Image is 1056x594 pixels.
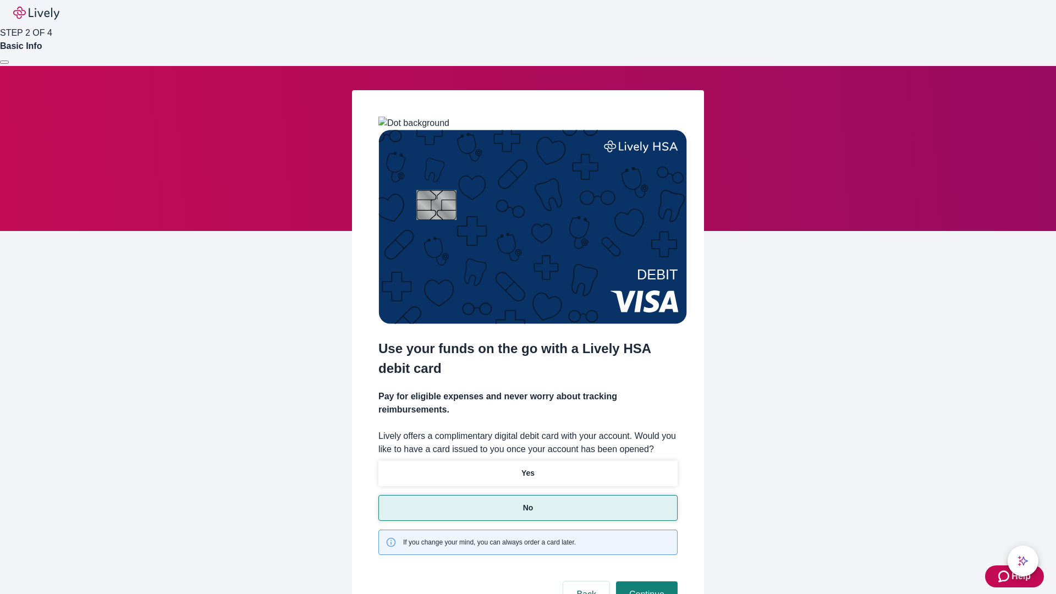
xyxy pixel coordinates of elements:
[378,495,678,521] button: No
[378,130,687,324] img: Debit card
[378,117,449,130] img: Dot background
[523,502,533,514] p: No
[13,7,59,20] img: Lively
[378,339,678,378] h2: Use your funds on the go with a Lively HSA debit card
[1011,570,1031,583] span: Help
[521,468,535,479] p: Yes
[1008,546,1038,576] button: chat
[378,430,678,456] label: Lively offers a complimentary digital debit card with your account. Would you like to have a card...
[998,570,1011,583] svg: Zendesk support icon
[378,390,678,416] h4: Pay for eligible expenses and never worry about tracking reimbursements.
[985,565,1044,587] button: Zendesk support iconHelp
[1018,555,1028,566] svg: Lively AI Assistant
[378,460,678,486] button: Yes
[403,537,576,547] span: If you change your mind, you can always order a card later.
